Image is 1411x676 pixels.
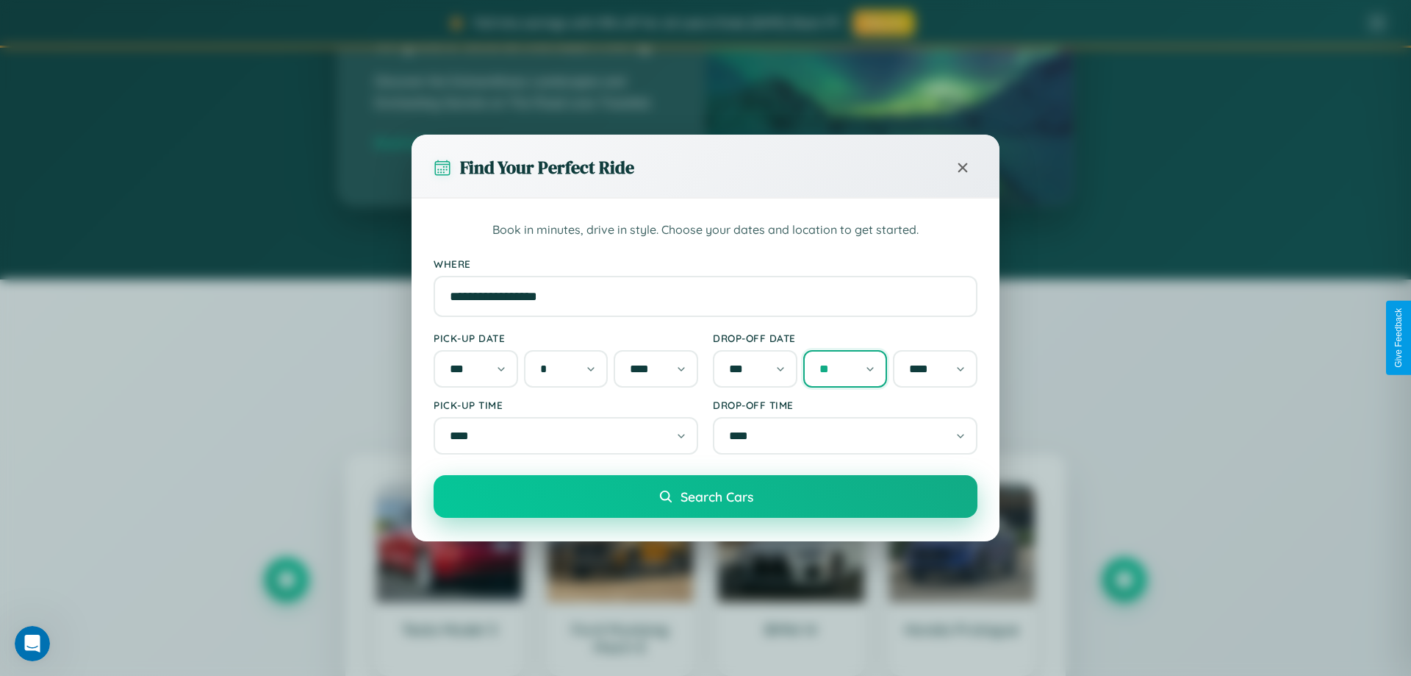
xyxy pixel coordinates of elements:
[434,257,977,270] label: Where
[434,332,698,344] label: Pick-up Date
[434,475,977,518] button: Search Cars
[681,488,753,505] span: Search Cars
[713,399,977,411] label: Drop-off Time
[460,155,634,179] h3: Find Your Perfect Ride
[434,399,698,411] label: Pick-up Time
[434,221,977,240] p: Book in minutes, drive in style. Choose your dates and location to get started.
[713,332,977,344] label: Drop-off Date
